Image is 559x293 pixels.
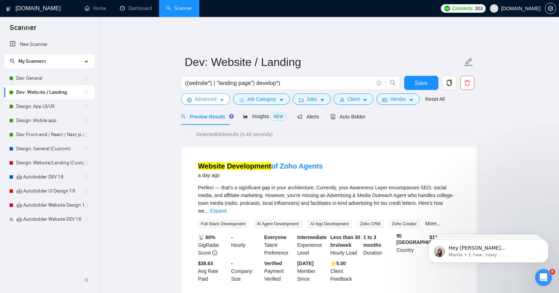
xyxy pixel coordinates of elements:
[535,269,552,286] iframe: Intercom live chat
[460,76,474,90] button: delete
[443,80,456,86] span: copy
[84,202,89,208] span: holder
[308,220,352,228] span: AI App Development
[4,128,94,142] li: Dev: Front-end / React / Next.js / WebGL / GSAP
[228,113,235,120] div: Tooltip anchor
[386,80,400,86] span: search
[243,114,248,119] span: area-chart
[395,233,428,257] div: Country
[243,114,286,119] span: Insights
[166,5,192,11] a: searchScanner
[297,261,314,266] b: [DATE]
[16,156,84,170] a: Design: Website/Landing (Custom)
[84,276,91,283] span: double-left
[296,260,329,283] div: Member Since
[16,170,84,184] a: 🤖 Autobidder DEV 1.6
[181,93,230,105] button: settingAdvancedcaret-down
[231,234,233,240] b: -
[84,75,89,81] span: holder
[545,3,556,14] button: setting
[16,99,84,114] a: Design: App UI/UX
[4,170,94,184] li: 🤖 Autobidder DEV 1.6
[297,234,327,240] b: Intermediate
[389,220,420,228] span: Zoho Creator
[16,128,84,142] a: Dev: Front-end / React / Next.js / WebGL / GSAP
[16,114,84,128] a: Design: Mobile app
[227,162,271,170] mark: Development
[230,260,263,283] div: Company Size
[219,97,224,103] span: caret-down
[197,260,230,283] div: Avg Rate Paid
[198,234,215,240] b: 📡 60%
[492,6,497,11] span: user
[195,95,217,103] span: Advanced
[297,114,319,120] span: Alerts
[198,261,213,266] b: $38.63
[16,212,84,226] a: 🤖 Autobidder Website DEV 1.6
[6,3,11,14] img: logo
[263,260,296,283] div: Payment Verified
[397,233,402,238] img: 🇺🇸
[16,71,84,85] a: Dev: General
[84,146,89,152] span: holder
[340,97,345,103] span: user
[84,104,89,109] span: holder
[347,95,360,103] span: Client
[330,234,360,248] b: Less than 30 hrs/week
[84,160,89,166] span: holder
[231,261,233,266] b: -
[16,142,84,156] a: Design: General (Custom)
[299,97,304,103] span: folder
[271,113,286,121] span: NEW
[425,221,441,226] a: More...
[264,234,286,240] b: Everyone
[84,118,89,123] span: holder
[4,37,94,51] li: New Scanner
[464,57,473,67] span: edit
[84,216,89,222] span: holder
[4,85,94,99] li: Dev: Website / Landing
[442,76,456,90] button: copy
[10,59,15,63] span: search
[10,37,89,51] a: New Scanner
[330,261,346,266] b: ⭐️ 5.00
[320,97,325,103] span: caret-down
[185,53,463,71] input: Scanner name...
[198,162,225,170] mark: Website
[376,93,419,105] button: idcardVendorcaret-down
[377,81,381,85] span: info-circle
[4,212,94,226] li: 🤖 Autobidder Website DEV 1.6
[363,234,381,248] b: 1 to 3 months
[545,6,556,11] span: setting
[4,198,94,212] li: 🤖 Autobidder Website Design 1.8
[409,97,414,103] span: caret-down
[4,156,94,170] li: Design: Website/Landing (Custom)
[263,233,296,257] div: Talent Preference
[357,220,383,228] span: Zoho CRM
[4,71,94,85] li: Dev: General
[549,269,555,275] span: 8
[4,23,42,37] span: Scanner
[330,114,365,120] span: Auto Bidder
[329,260,362,283] div: Client Feedback
[363,97,367,103] span: caret-down
[297,114,302,119] span: notification
[198,184,460,215] div: Perfect — that’s a significant gap in your architecture. Currently, your Awareness Layer encompas...
[247,95,276,103] span: Job Category
[212,250,217,255] span: info-circle
[84,174,89,180] span: holder
[386,76,400,90] button: search
[233,93,290,105] button: barsJob Categorycaret-down
[198,171,323,179] div: a day ago
[254,220,302,228] span: AI Agent Development
[120,5,152,11] a: dashboardDashboard
[264,261,282,266] b: Verified
[452,5,473,12] span: Connects:
[181,114,186,119] span: search
[191,130,278,138] span: Detected 849 results (0.48 seconds)
[84,90,89,95] span: holder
